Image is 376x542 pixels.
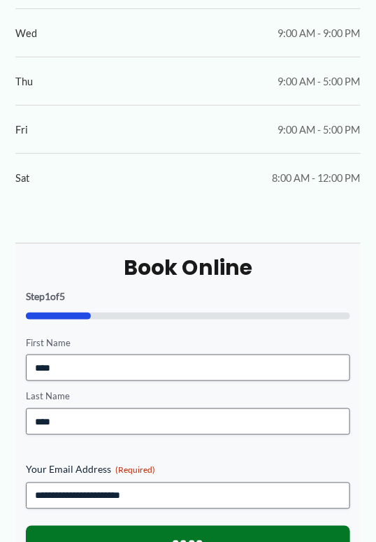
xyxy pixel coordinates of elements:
span: Wed [15,24,37,43]
span: 1 [45,290,50,302]
p: Step of [26,292,350,301]
span: (Required) [115,465,155,476]
span: 5 [59,290,65,302]
span: 9:00 AM - 5:00 PM [278,72,361,91]
span: Sat [15,169,29,187]
span: 9:00 AM - 9:00 PM [278,24,361,43]
label: Last Name [26,390,350,403]
span: 9:00 AM - 5:00 PM [278,120,361,139]
h2: Book Online [26,254,350,281]
span: Fri [15,120,28,139]
span: 8:00 AM - 12:00 PM [273,169,361,187]
span: Thu [15,72,33,91]
label: Your Email Address [26,463,350,477]
label: First Name [26,336,350,350]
